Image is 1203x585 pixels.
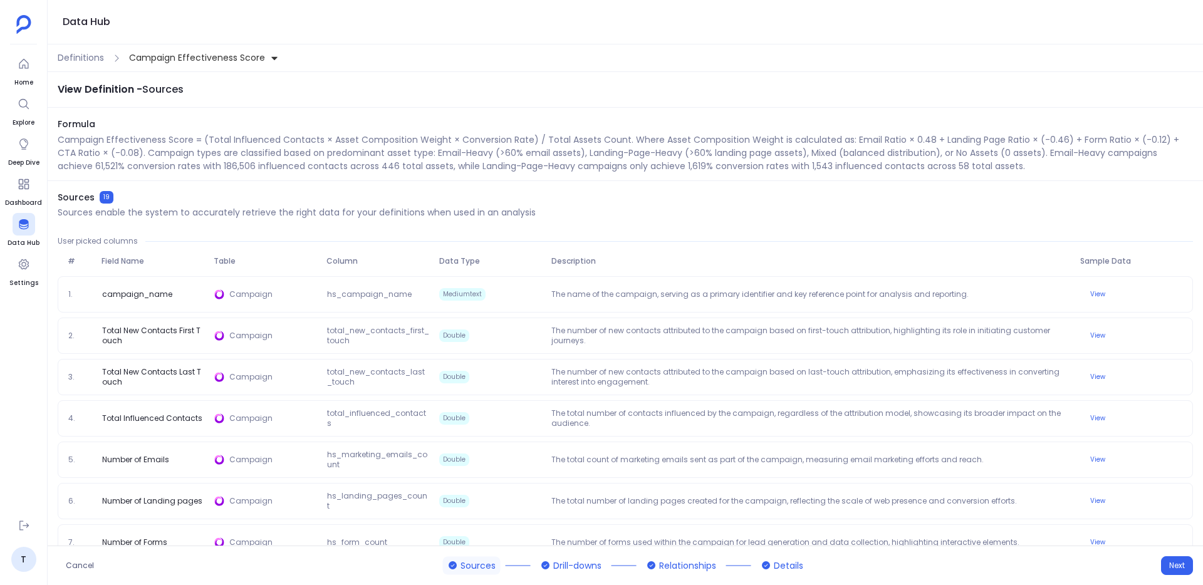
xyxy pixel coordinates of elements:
[58,206,536,219] p: Sources enable the system to accurately retrieve the right data for your definitions when used in...
[546,408,1075,428] p: The total number of contacts influenced by the campaign, regardless of the attribution model, sho...
[97,413,207,423] span: Total Influenced Contacts
[322,367,434,387] span: total_new_contacts_last_touch
[63,496,97,506] span: 6.
[756,556,808,574] button: Details
[434,256,547,266] span: Data Type
[63,289,97,299] span: 1.
[13,93,35,128] a: Explore
[439,495,469,507] span: Double
[229,496,316,506] span: Campaign
[774,559,803,572] span: Details
[439,412,469,425] span: Double
[322,537,434,547] span: hs_form_count
[58,236,138,246] span: User picked columns
[1083,494,1113,509] button: View
[11,547,36,572] a: T
[229,413,316,423] span: Campaign
[63,13,110,31] h1: Data Hub
[58,51,104,65] span: Definitions
[1083,328,1113,343] button: View
[63,256,96,266] span: #
[97,367,209,387] span: Total New Contacts Last Touch
[8,133,39,168] a: Deep Dive
[321,256,434,266] span: Column
[322,450,434,470] span: hs_marketing_emails_count
[546,537,1075,547] p: The number of forms used within the campaign for lead generation and data collection, highlightin...
[642,556,721,574] button: Relationships
[97,326,209,346] span: Total New Contacts First Touch
[659,559,716,572] span: Relationships
[546,367,1075,387] p: The number of new contacts attributed to the campaign based on last-touch attribution, emphasizin...
[229,289,316,299] span: Campaign
[439,453,469,466] span: Double
[229,331,316,341] span: Campaign
[129,51,265,65] span: Campaign Effectiveness Score
[9,278,38,288] span: Settings
[322,491,434,511] span: hs_landing_pages_count
[100,191,113,204] span: 19
[5,198,42,208] span: Dashboard
[546,326,1075,346] p: The number of new contacts attributed to the campaign based on first-touch attribution, highlight...
[1083,535,1113,550] button: View
[546,289,1075,299] p: The name of the campaign, serving as a primary identifier and key reference point for analysis an...
[63,372,97,382] span: 3.
[546,455,1075,465] p: The total count of marketing emails sent as part of the campaign, measuring email marketing effor...
[127,48,281,68] button: Campaign Effectiveness Score
[63,331,97,341] span: 2.
[8,213,39,248] a: Data Hub
[546,496,1075,506] p: The total number of landing pages created for the campaign, reflecting the scale of web presence ...
[13,78,35,88] span: Home
[1083,370,1113,385] button: View
[1161,556,1193,575] button: Next
[209,256,321,266] span: Table
[229,455,316,465] span: Campaign
[13,118,35,128] span: Explore
[97,537,172,547] span: Number of Forms
[439,329,469,342] span: Double
[16,15,31,34] img: petavue logo
[63,413,97,423] span: 4.
[443,556,501,574] button: Sources
[1075,256,1188,266] span: Sample Data
[536,556,607,574] button: Drill-downs
[229,372,316,382] span: Campaign
[546,256,1075,266] span: Description
[229,537,316,547] span: Campaign
[142,82,184,96] span: Sources
[8,158,39,168] span: Deep Dive
[5,173,42,208] a: Dashboard
[322,326,434,346] span: total_new_contacts_first_touch
[58,82,142,96] span: View Definition -
[553,559,601,572] span: Drill-downs
[322,289,434,299] span: hs_campaign_name
[13,53,35,88] a: Home
[58,191,95,204] span: Sources
[1083,411,1113,426] button: View
[1083,452,1113,467] button: View
[1083,287,1113,302] button: View
[97,455,174,465] span: Number of Emails
[439,371,469,383] span: Double
[63,455,97,465] span: 5.
[439,288,486,301] span: Mediumtext
[63,537,97,547] span: 7.
[96,256,209,266] span: Field Name
[58,556,102,575] button: Cancel
[97,289,177,299] span: campaign_name
[322,408,434,428] span: total_influenced_contacts
[58,133,1193,173] p: Campaign Effectiveness Score = (Total Influenced Contacts × Asset Composition Weight × Conversion...
[58,118,1193,131] span: Formula
[8,238,39,248] span: Data Hub
[97,496,207,506] span: Number of Landing pages
[461,559,496,572] span: Sources
[9,253,38,288] a: Settings
[439,536,469,549] span: Double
